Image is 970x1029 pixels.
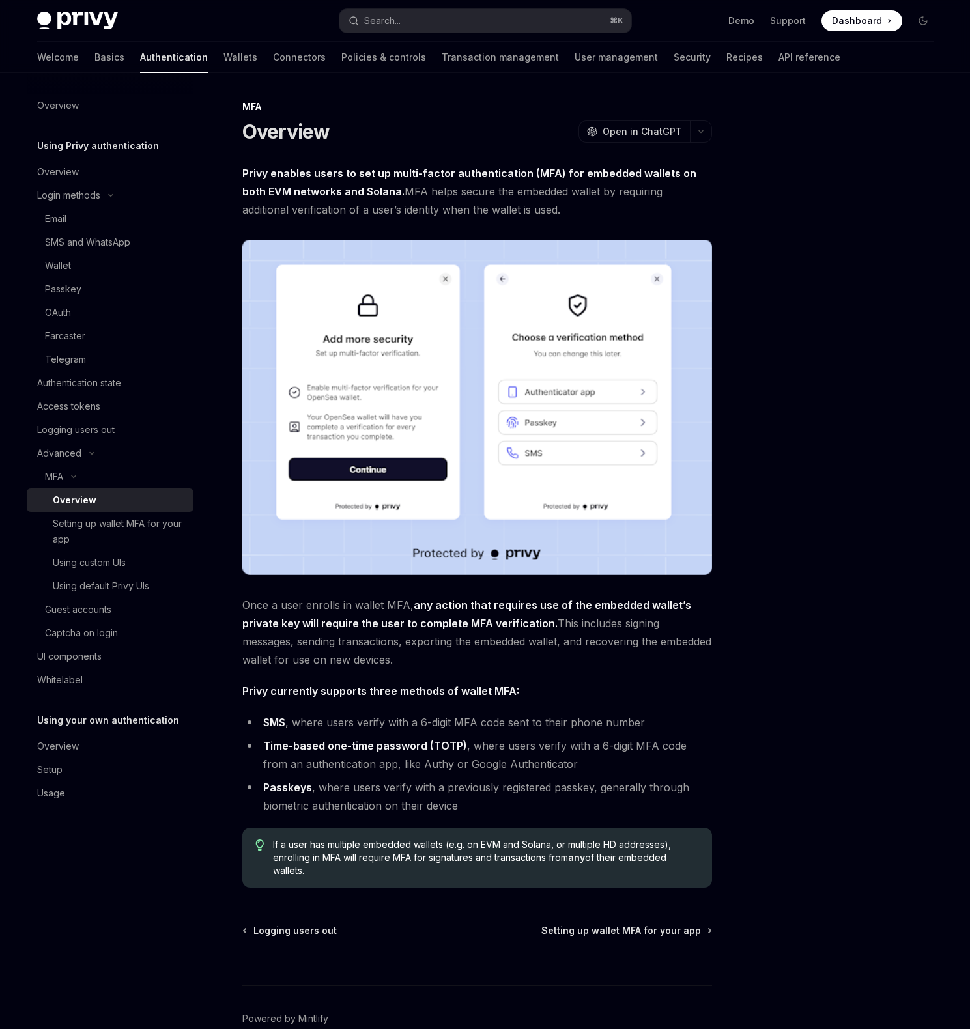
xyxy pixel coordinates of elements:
[339,9,631,33] button: Search...⌘K
[273,42,326,73] a: Connectors
[27,758,193,782] a: Setup
[27,551,193,574] a: Using custom UIs
[263,716,285,729] strong: SMS
[27,231,193,254] a: SMS and WhatsApp
[832,14,882,27] span: Dashboard
[53,492,96,508] div: Overview
[37,399,100,414] div: Access tokens
[242,167,696,198] strong: Privy enables users to set up multi-factor authentication (MFA) for embedded wallets on both EVM ...
[603,125,682,138] span: Open in ChatGPT
[242,100,712,113] div: MFA
[37,712,179,728] h5: Using your own authentication
[27,301,193,324] a: OAuth
[821,10,902,31] a: Dashboard
[94,42,124,73] a: Basics
[45,469,63,485] div: MFA
[242,684,519,698] strong: Privy currently supports three methods of wallet MFA:
[37,188,100,203] div: Login methods
[27,442,193,465] button: Advanced
[27,207,193,231] a: Email
[27,324,193,348] a: Farcaster
[37,445,81,461] div: Advanced
[364,13,401,29] div: Search...
[27,184,193,207] button: Login methods
[913,10,934,31] button: Toggle dark mode
[575,42,658,73] a: User management
[53,555,126,571] div: Using custom UIs
[244,924,337,937] a: Logging users out
[53,578,149,594] div: Using default Privy UIs
[37,375,121,391] div: Authentication state
[674,42,711,73] a: Security
[27,488,193,512] a: Overview
[27,668,193,692] a: Whitelabel
[242,1012,328,1025] a: Powered by Mintlify
[242,599,691,630] strong: any action that requires use of the embedded wallet’s private key will require the user to comple...
[37,98,79,113] div: Overview
[27,160,193,184] a: Overview
[341,42,426,73] a: Policies & controls
[726,42,763,73] a: Recipes
[37,785,65,801] div: Usage
[541,924,711,937] a: Setting up wallet MFA for your app
[27,512,193,551] a: Setting up wallet MFA for your app
[45,625,118,641] div: Captcha on login
[778,42,840,73] a: API reference
[223,42,257,73] a: Wallets
[263,781,312,794] strong: Passkeys
[27,395,193,418] a: Access tokens
[37,672,83,688] div: Whitelabel
[45,602,111,617] div: Guest accounts
[45,211,66,227] div: Email
[27,782,193,805] a: Usage
[45,234,130,250] div: SMS and WhatsApp
[27,645,193,668] a: UI components
[728,14,754,27] a: Demo
[37,12,118,30] img: dark logo
[242,120,330,143] h1: Overview
[45,305,71,320] div: OAuth
[27,465,193,488] button: MFA
[27,621,193,645] a: Captcha on login
[37,762,63,778] div: Setup
[53,516,186,547] div: Setting up wallet MFA for your app
[255,839,264,851] svg: Tip
[27,735,193,758] a: Overview
[263,739,467,752] strong: Time-based one-time password (TOTP)
[27,94,193,117] a: Overview
[45,352,86,367] div: Telegram
[37,42,79,73] a: Welcome
[27,254,193,277] a: Wallet
[253,924,337,937] span: Logging users out
[27,574,193,598] a: Using default Privy UIs
[770,14,806,27] a: Support
[541,924,701,937] span: Setting up wallet MFA for your app
[45,328,85,344] div: Farcaster
[273,838,698,877] span: If a user has multiple embedded wallets (e.g. on EVM and Solana, or multiple HD addresses), enrol...
[27,277,193,301] a: Passkey
[27,371,193,395] a: Authentication state
[37,164,79,180] div: Overview
[442,42,559,73] a: Transaction management
[242,164,712,219] span: MFA helps secure the embedded wallet by requiring additional verification of a user’s identity wh...
[242,737,712,773] li: , where users verify with a 6-digit MFA code from an authentication app, like Authy or Google Aut...
[27,348,193,371] a: Telegram
[242,240,712,575] img: images/MFA.png
[610,16,623,26] span: ⌘ K
[37,138,159,154] h5: Using Privy authentication
[242,596,712,669] span: Once a user enrolls in wallet MFA, This includes signing messages, sending transactions, exportin...
[37,422,115,438] div: Logging users out
[45,258,71,274] div: Wallet
[37,739,79,754] div: Overview
[568,852,585,863] strong: any
[37,649,102,664] div: UI components
[578,120,690,143] button: Open in ChatGPT
[242,778,712,815] li: , where users verify with a previously registered passkey, generally through biometric authentica...
[140,42,208,73] a: Authentication
[27,418,193,442] a: Logging users out
[27,598,193,621] a: Guest accounts
[242,713,712,731] li: , where users verify with a 6-digit MFA code sent to their phone number
[45,281,81,297] div: Passkey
